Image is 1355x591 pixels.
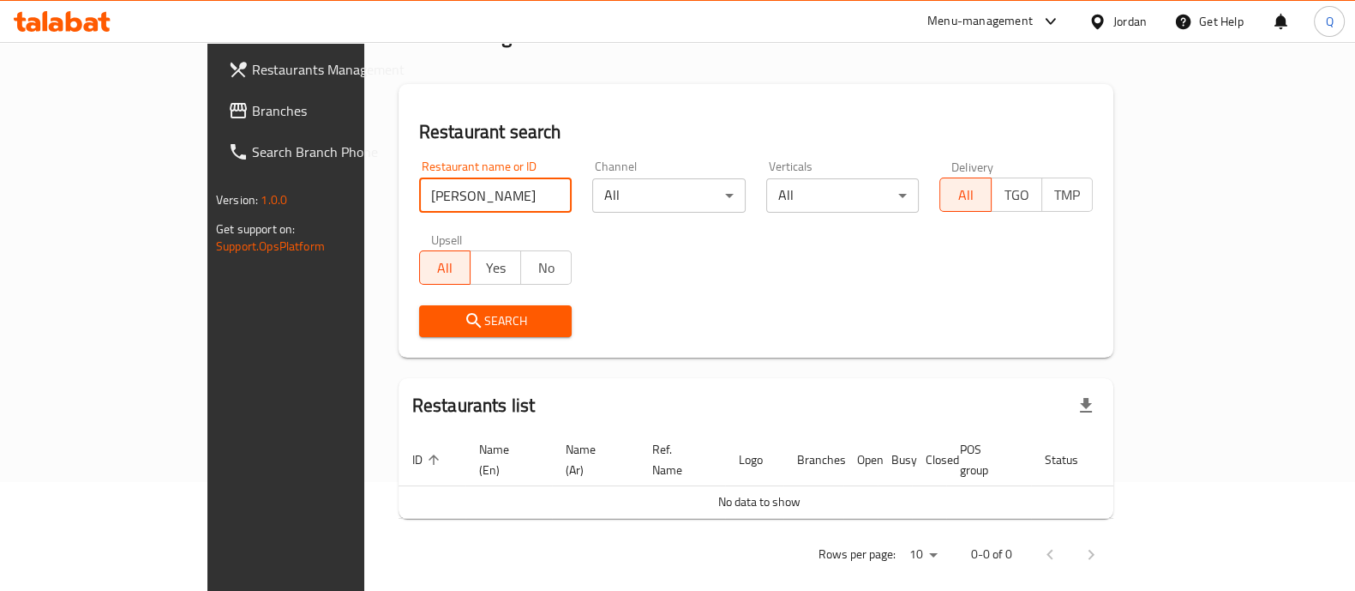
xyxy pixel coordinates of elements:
[216,189,258,211] span: Version:
[818,544,896,565] p: Rows per page:
[991,178,1042,212] button: TGO
[652,439,704,480] span: Ref. Name
[878,434,912,486] th: Busy
[252,142,420,162] span: Search Branch Phone
[1113,12,1147,31] div: Jordan
[718,491,800,513] span: No data to show
[927,11,1033,32] div: Menu-management
[1065,385,1106,426] div: Export file
[419,178,573,213] input: Search for restaurant name or ID..
[1325,12,1333,31] span: Q
[592,178,746,213] div: All
[998,183,1035,208] span: TGO
[214,131,434,172] a: Search Branch Phone
[261,189,287,211] span: 1.0.0
[252,59,420,80] span: Restaurants Management
[766,178,920,213] div: All
[1041,178,1093,212] button: TMP
[433,311,559,332] span: Search
[902,542,944,568] div: Rows per page:
[427,256,464,280] span: All
[947,183,984,208] span: All
[412,449,445,470] span: ID
[419,250,471,285] button: All
[412,393,535,419] h2: Restaurants list
[971,544,1012,565] p: 0-0 of 0
[419,119,1093,145] h2: Restaurant search
[479,439,531,480] span: Name (En)
[725,434,783,486] th: Logo
[252,100,420,121] span: Branches
[843,434,878,486] th: Open
[960,439,1010,480] span: POS group
[214,49,434,90] a: Restaurants Management
[1045,449,1100,470] span: Status
[216,235,325,257] a: Support.OpsPlatform
[939,178,991,212] button: All
[477,256,514,280] span: Yes
[520,250,572,285] button: No
[951,160,994,172] label: Delivery
[912,434,946,486] th: Closed
[566,439,618,480] span: Name (Ar)
[431,233,463,245] label: Upsell
[470,250,521,285] button: Yes
[216,218,295,240] span: Get support on:
[1049,183,1086,208] span: TMP
[399,434,1180,519] table: enhanced table
[214,90,434,131] a: Branches
[528,256,565,280] span: No
[419,305,573,337] button: Search
[399,22,567,50] h2: Menu management
[783,434,843,486] th: Branches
